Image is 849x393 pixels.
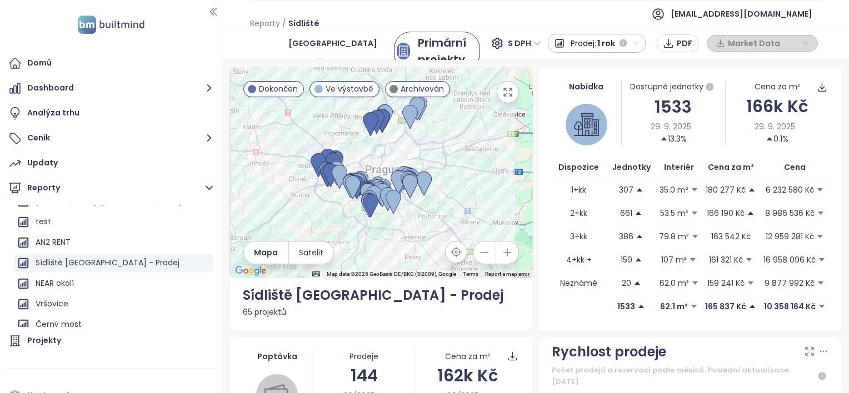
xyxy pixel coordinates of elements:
[671,1,812,27] span: [EMAIL_ADDRESS][DOMAIN_NAME]
[747,279,755,287] span: caret-down
[635,256,642,264] span: caret-up
[6,52,216,74] a: Domů
[508,35,541,52] span: S DPH
[552,248,606,271] td: 4+kk +
[748,303,756,310] span: caret-up
[312,350,416,362] div: Prodeje
[766,230,814,243] p: 12 959 281 Kč
[637,303,645,310] span: caret-up
[763,254,816,266] p: 16 958 096 Kč
[6,127,216,149] button: Ceník
[14,213,213,231] div: test
[14,254,213,272] div: Sídliště [GEOGRAPHIC_DATA] - Prodej
[660,277,689,289] p: 62.0 m²
[299,246,323,259] span: Satelit
[243,306,520,318] div: 65 projektů
[636,233,643,240] span: caret-up
[548,34,646,53] button: Prodej:1 rok
[660,300,688,313] p: 62.1 m²
[755,120,795,133] span: 29. 9. 2025
[633,279,641,287] span: caret-up
[707,277,745,289] p: 159 241 Kč
[574,112,599,137] img: house
[416,362,520,389] div: 162k Kč
[816,186,824,194] span: caret-down
[232,264,269,278] img: Google
[14,295,213,313] div: Vršovice
[259,83,298,95] span: Dokončen
[707,207,745,219] p: 166 190 Kč
[620,207,632,219] p: 661
[690,303,698,310] span: caret-down
[312,362,416,389] div: 144
[691,279,699,287] span: caret-down
[6,77,216,99] button: Dashboard
[254,246,278,259] span: Mapa
[552,80,621,93] div: Nabídka
[816,233,824,240] span: caret-down
[36,215,51,229] div: test
[36,235,71,249] div: AN2 RENT
[36,256,179,270] div: Sídliště [GEOGRAPHIC_DATA] - Prodej
[713,35,812,52] div: button
[445,350,491,362] div: Cena za m²
[764,300,816,313] p: 10 358 164 Kč
[243,285,520,306] div: Sídliště [GEOGRAPHIC_DATA] - Prodej
[622,277,631,289] p: 20
[660,184,688,196] p: 35.0 m²
[552,225,606,248] td: 3+kk
[36,276,74,290] div: NEAR okolí
[765,207,815,219] p: 8 986 536 Kč
[418,34,470,68] div: Primární projekty
[619,230,633,243] p: 386
[651,120,691,133] span: 29. 9. 2025
[691,186,698,194] span: caret-down
[326,83,373,95] span: Ve výstavbě
[617,300,635,313] p: 1533
[14,316,213,334] div: Černý most
[6,330,216,352] a: Projekty
[691,209,698,217] span: caret-down
[6,177,216,199] button: Reporty
[14,234,213,251] div: AN2 RENT
[6,152,216,174] a: Updaty
[552,178,606,201] td: 1+kk
[552,157,606,178] th: Dispozice
[660,133,687,145] div: 13.3%
[705,300,746,313] p: 165 837 Kč
[250,13,280,73] span: Reporty
[661,254,687,266] p: 107 m²
[243,350,312,362] div: Poptávka
[765,277,815,289] p: 9 877 992 Kč
[14,275,213,293] div: NEAR okolí
[552,341,666,362] div: Rychlost prodeje
[748,186,756,194] span: caret-up
[817,279,825,287] span: caret-down
[485,271,530,277] a: Report a map error
[818,303,826,310] span: caret-down
[755,80,800,93] div: Cena za m²
[27,156,58,170] div: Updaty
[289,241,333,264] button: Satelit
[622,94,725,120] div: 1533
[288,13,377,73] span: Sídliště [GEOGRAPHIC_DATA] - Prodej
[745,256,753,264] span: caret-down
[571,33,596,53] span: Prodej:
[606,157,657,178] th: Jednotky
[244,241,288,264] button: Mapa
[689,256,697,264] span: caret-down
[766,133,788,145] div: 0.1%
[817,209,825,217] span: caret-down
[74,13,148,36] img: logo
[709,254,743,266] p: 161 321 Kč
[552,201,606,225] td: 2+kk
[36,297,68,311] div: Vršovice
[711,230,751,243] p: 163 542 Kč
[401,83,444,95] span: Archivován
[282,13,286,73] span: /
